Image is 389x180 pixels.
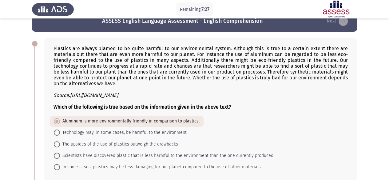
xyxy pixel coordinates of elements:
[32,1,74,18] img: Assess Talent Management logo
[60,118,200,125] span: Aluminum is more environmentally friendly in comparison to plastics.
[60,152,274,159] span: Scientists have discovered plastic that is less harmful to the environment than the one currently...
[60,141,178,148] span: The upsides of the use of plastics outweigh the drawbacks
[315,1,357,18] img: Assessment logo of ASSESS English Advanced
[54,104,231,110] b: Which of the following is true based on the information given in the above text?
[325,16,350,26] button: load next page
[54,46,348,110] div: Plastics are always blamed to be quite harmful to our environmental system. Although this is true...
[180,6,209,13] p: Remaining:
[60,129,188,136] span: Technology may, in some cases, be harmful to the environment.
[60,163,262,171] span: In some cases, plastics may be less damaging for our planet compared to the use of other materials.
[54,92,118,98] i: Source:[URL][DOMAIN_NAME]
[201,6,209,12] span: 7:27
[102,17,263,25] h3: ASSESS English Language Assessment - English Comprehension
